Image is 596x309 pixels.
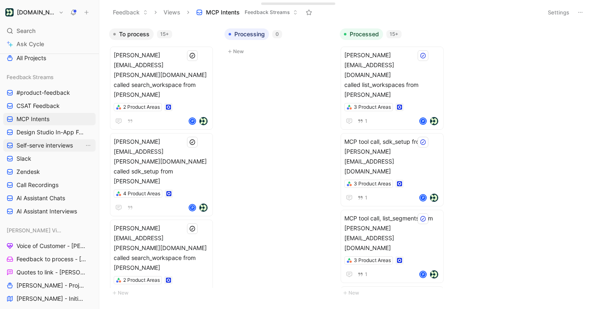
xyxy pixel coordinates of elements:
[3,166,96,178] a: Zendesk
[3,279,96,292] a: [PERSON_NAME] - Projects
[189,205,195,211] div: P
[110,220,213,303] a: [PERSON_NAME][EMAIL_ADDRESS][PERSON_NAME][DOMAIN_NAME] called search_workspace from [PERSON_NAME]...
[341,47,444,130] a: [PERSON_NAME][EMAIL_ADDRESS][DOMAIN_NAME] called list_workspaces from [PERSON_NAME]3 Product Area...
[16,89,70,97] span: #product-feedback
[16,26,35,36] span: Search
[544,7,573,18] button: Settings
[365,272,367,277] span: 1
[5,8,14,16] img: Customer.io
[3,266,96,279] a: Quotes to link - [PERSON_NAME]
[245,8,290,16] span: Feedback Streams
[430,194,438,202] img: logo
[123,276,160,284] div: 2 Product Areas
[123,190,160,198] div: 4 Product Areas
[157,30,172,38] div: 15+
[354,256,391,265] div: 3 Product Areas
[114,223,209,273] span: [PERSON_NAME][EMAIL_ADDRESS][PERSON_NAME][DOMAIN_NAME] called search_workspace from [PERSON_NAME]
[430,117,438,125] img: logo
[3,71,96,83] div: Feedback Streams
[386,30,402,38] div: 15+
[160,6,184,19] button: Views
[109,6,152,19] button: Feedback
[109,288,218,298] button: New
[3,139,96,152] a: Self-serve interviewsView actions
[420,118,426,124] div: P
[3,179,96,191] a: Call Recordings
[340,288,449,298] button: New
[106,25,221,302] div: To process15+New
[16,54,46,62] span: All Projects
[221,25,337,61] div: Processing0New
[16,255,87,263] span: Feedback to process - [PERSON_NAME]
[199,117,208,125] img: logo
[16,207,77,215] span: AI Assistant Interviews
[16,115,49,123] span: MCP Intents
[3,126,96,138] a: Design Studio In-App Feedback
[16,128,86,136] span: Design Studio In-App Feedback
[341,133,444,206] a: MCP tool call, sdk_setup from [PERSON_NAME][EMAIL_ADDRESS][DOMAIN_NAME]3 Product Areas1Plogo
[356,270,369,279] button: 1
[84,141,92,150] button: View actions
[3,240,96,252] a: Voice of Customer - [PERSON_NAME]
[3,100,96,112] a: CSAT Feedback
[3,293,96,305] a: [PERSON_NAME] - Initiatives
[7,73,54,81] span: Feedback Streams
[16,295,85,303] span: [PERSON_NAME] - Initiatives
[110,47,213,130] a: [PERSON_NAME][EMAIL_ADDRESS][PERSON_NAME][DOMAIN_NAME] called search_workspace from [PERSON_NAME]...
[109,28,154,40] button: To process
[3,87,96,99] a: #product-feedback
[3,113,96,125] a: MCP Intents
[3,71,96,218] div: Feedback Streams#product-feedbackCSAT FeedbackMCP IntentsDesign Studio In-App FeedbackSelf-serve ...
[16,141,73,150] span: Self-serve interviews
[3,38,96,50] a: Ask Cycle
[16,281,85,290] span: [PERSON_NAME] - Projects
[234,30,265,38] span: Processing
[430,270,438,279] img: logo
[224,28,269,40] button: Processing
[16,154,31,163] span: Slack
[337,25,452,302] div: Processed15+New
[344,213,440,253] span: MCP tool call, list_segments from [PERSON_NAME][EMAIL_ADDRESS][DOMAIN_NAME]
[110,133,213,216] a: [PERSON_NAME][EMAIL_ADDRESS][PERSON_NAME][DOMAIN_NAME] called sdk_setup from [PERSON_NAME]4 Produ...
[354,103,391,111] div: 3 Product Areas
[16,268,86,276] span: Quotes to link - [PERSON_NAME]
[420,195,426,201] div: P
[189,118,195,124] div: P
[3,253,96,265] a: Feedback to process - [PERSON_NAME]
[16,39,44,49] span: Ask Cycle
[3,25,96,37] div: Search
[344,137,440,176] span: MCP tool call, sdk_setup from [PERSON_NAME][EMAIL_ADDRESS][DOMAIN_NAME]
[224,47,333,56] button: New
[199,204,208,212] img: logo
[344,50,440,100] span: [PERSON_NAME][EMAIL_ADDRESS][DOMAIN_NAME] called list_workspaces from [PERSON_NAME]
[119,30,150,38] span: To process
[341,210,444,283] a: MCP tool call, list_segments from [PERSON_NAME][EMAIL_ADDRESS][DOMAIN_NAME]3 Product Areas1Plogo
[114,50,209,100] span: [PERSON_NAME][EMAIL_ADDRESS][PERSON_NAME][DOMAIN_NAME] called search_workspace from [PERSON_NAME]
[3,7,66,18] button: Customer.io[DOMAIN_NAME]
[16,168,40,176] span: Zendesk
[354,180,391,188] div: 3 Product Areas
[192,6,302,19] button: MCP IntentsFeedback Streams
[206,8,240,16] span: MCP Intents
[350,30,379,38] span: Processed
[16,181,58,189] span: Call Recordings
[114,137,209,186] span: [PERSON_NAME][EMAIL_ADDRESS][PERSON_NAME][DOMAIN_NAME] called sdk_setup from [PERSON_NAME]
[123,103,160,111] div: 2 Product Areas
[356,117,369,126] button: 1
[365,119,367,124] span: 1
[365,195,367,200] span: 1
[272,30,282,38] div: 0
[340,28,383,40] button: Processed
[3,192,96,204] a: AI Assistant Chats
[7,226,63,234] span: [PERSON_NAME] Views
[3,224,96,236] div: [PERSON_NAME] Views
[356,193,369,202] button: 1
[3,205,96,218] a: AI Assistant Interviews
[3,152,96,165] a: Slack
[17,9,55,16] h1: [DOMAIN_NAME]
[16,194,65,202] span: AI Assistant Chats
[3,52,96,64] a: All Projects
[420,272,426,277] div: P
[16,102,60,110] span: CSAT Feedback
[16,242,86,250] span: Voice of Customer - [PERSON_NAME]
